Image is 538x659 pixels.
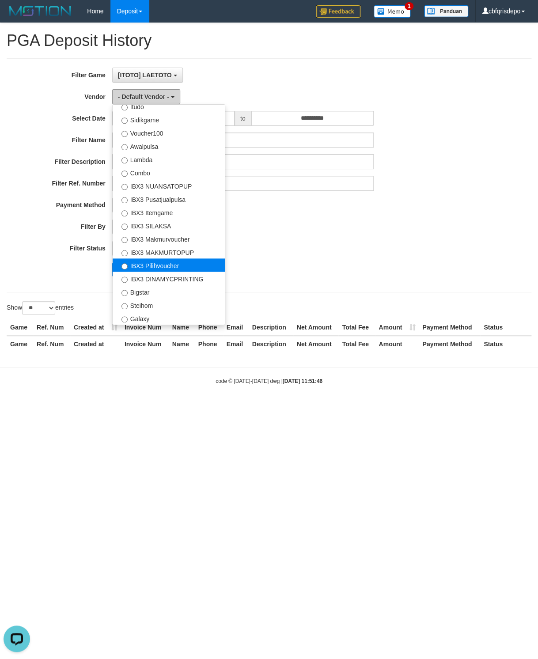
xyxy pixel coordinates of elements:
[338,319,375,336] th: Total Fee
[118,93,169,100] span: - Default Vendor -
[235,111,251,126] span: to
[121,210,128,216] input: IBX3 Itemgame
[118,72,172,79] span: [ITOTO] LAETOTO
[70,336,121,352] th: Created at
[121,263,128,269] input: IBX3 Pilihvoucher
[113,219,225,232] label: IBX3 SILAKSA
[7,301,74,314] label: Show entries
[7,32,531,49] h1: PGA Deposit History
[121,316,128,322] input: Galaxy
[113,99,225,113] label: Itudo
[169,336,195,352] th: Name
[195,336,223,352] th: Phone
[113,298,225,311] label: Steihom
[121,303,128,309] input: Steihom
[113,258,225,272] label: IBX3 Pilihvoucher
[113,232,225,245] label: IBX3 Makmurvoucher
[113,179,225,192] label: IBX3 NUANSATOPUP
[4,4,30,30] button: Open LiveChat chat widget
[121,157,128,163] input: Lambda
[121,117,128,124] input: Sidikgame
[121,250,128,256] input: IBX3 MAKMURTOPUP
[293,336,339,352] th: Net Amount
[113,272,225,285] label: IBX3 DINAMYCPRINTING
[223,336,249,352] th: Email
[113,166,225,179] label: Combo
[7,4,74,18] img: MOTION_logo.png
[283,378,322,384] strong: [DATE] 11:51:46
[121,184,128,190] input: IBX3 NUANSATOPUP
[113,139,225,152] label: Awalpulsa
[113,113,225,126] label: Sidikgame
[121,336,169,352] th: Invoice Num
[419,336,480,352] th: Payment Method
[216,378,322,384] small: code © [DATE]-[DATE] dwg |
[121,223,128,230] input: IBX3 SILAKSA
[375,319,419,336] th: Amount
[195,319,223,336] th: Phone
[113,285,225,298] label: Bigstar
[121,104,128,110] input: Itudo
[419,319,480,336] th: Payment Method
[293,319,339,336] th: Net Amount
[316,5,360,18] img: Feedback.jpg
[22,301,55,314] select: Showentries
[338,336,375,352] th: Total Fee
[33,336,70,352] th: Ref. Num
[249,336,293,352] th: Description
[249,319,293,336] th: Description
[121,237,128,243] input: IBX3 Makmurvoucher
[375,336,419,352] th: Amount
[113,192,225,205] label: IBX3 Pusatjualpulsa
[113,205,225,219] label: IBX3 Itemgame
[223,319,249,336] th: Email
[113,311,225,325] label: Galaxy
[374,5,411,18] img: Button%20Memo.svg
[121,276,128,283] input: IBX3 DINAMYCPRINTING
[121,197,128,203] input: IBX3 Pusatjualpulsa
[70,319,121,336] th: Created at
[480,336,531,352] th: Status
[169,319,195,336] th: Name
[112,89,180,104] button: - Default Vendor -
[33,319,70,336] th: Ref. Num
[113,245,225,258] label: IBX3 MAKMURTOPUP
[7,319,33,336] th: Game
[112,68,183,83] button: [ITOTO] LAETOTO
[480,319,531,336] th: Status
[405,2,414,10] span: 1
[121,131,128,137] input: Voucher100
[121,144,128,150] input: Awalpulsa
[113,152,225,166] label: Lambda
[121,170,128,177] input: Combo
[121,319,169,336] th: Invoice Num
[424,5,468,17] img: panduan.png
[121,290,128,296] input: Bigstar
[113,126,225,139] label: Voucher100
[7,336,33,352] th: Game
